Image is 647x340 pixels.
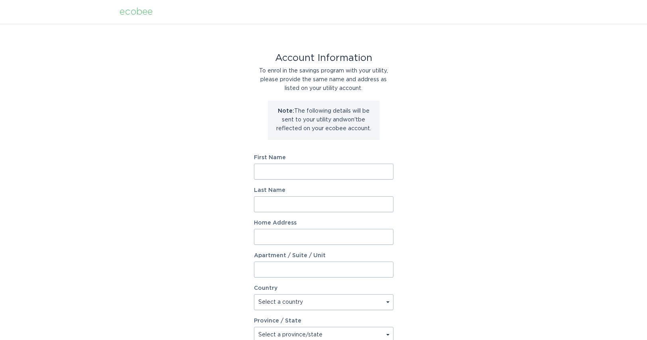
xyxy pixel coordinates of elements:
[278,108,294,114] strong: Note:
[254,188,393,193] label: Last Name
[254,318,301,324] label: Province / State
[254,66,393,93] div: To enrol in the savings program with your utility, please provide the same name and address as li...
[254,253,393,258] label: Apartment / Suite / Unit
[254,54,393,63] div: Account Information
[254,285,277,291] label: Country
[254,155,393,160] label: First Name
[274,107,374,133] p: The following details will be sent to your utility and won't be reflected on your ecobee account.
[120,8,153,16] div: ecobee
[254,220,393,226] label: Home Address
